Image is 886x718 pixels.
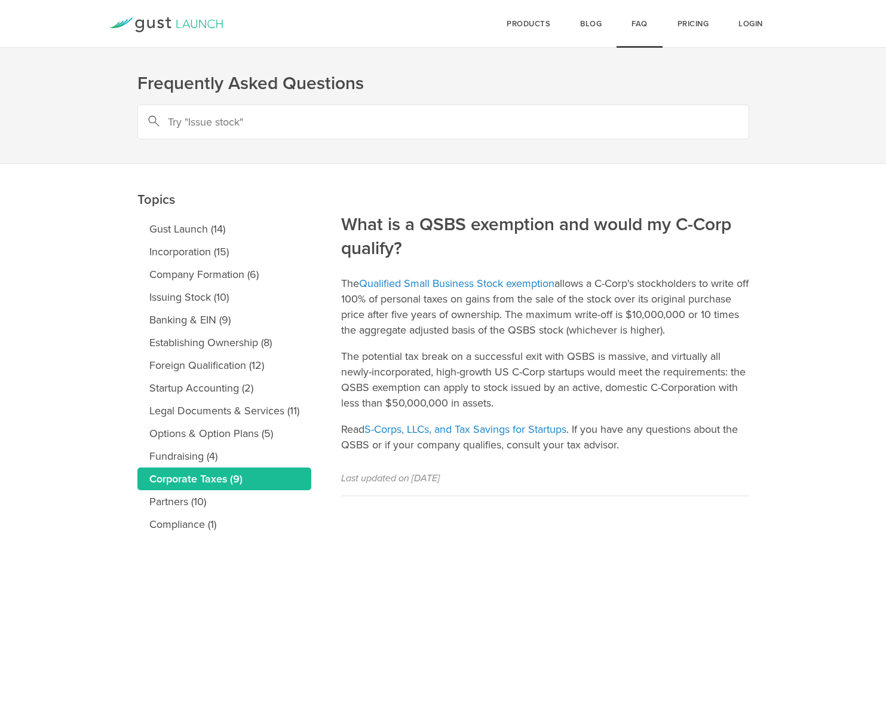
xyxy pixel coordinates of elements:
p: The potential tax break on a successful exit with QSBS is massive, and virtually all newly-incorp... [341,349,749,411]
a: Foreign Qualification (12) [137,354,311,377]
a: Incorporation (15) [137,240,311,263]
a: Banking & EIN (9) [137,308,311,331]
a: Establishing Ownership (8) [137,331,311,354]
input: Try "Issue stock" [137,105,749,139]
a: Qualified Small Business Stock exemption [359,277,554,290]
a: Fundraising (4) [137,445,311,468]
p: Last updated on [DATE] [341,470,749,486]
a: Startup Accounting (2) [137,377,311,399]
a: Gust Launch (14) [137,218,311,240]
a: Compliance (1) [137,513,311,536]
p: The allows a C-Corp's stockholders to write off 100% of personal taxes on gains from the sale of ... [341,276,749,338]
a: S-Corps, LLCs, and Tax Savings for Startups [364,423,566,436]
a: Options & Option Plans (5) [137,422,311,445]
h2: Topics [137,107,311,212]
h1: Frequently Asked Questions [137,72,749,96]
a: Company Formation (6) [137,263,311,286]
a: Issuing Stock (10) [137,286,311,308]
p: Read . If you have any questions about the QSBS or if your company qualifies, consult your tax ad... [341,421,749,453]
h2: What is a QSBS exemption and would my C-Corp qualify? [341,132,749,261]
a: Corporate Taxes (9) [137,468,311,490]
a: Legal Documents & Services (11) [137,399,311,422]
a: Partners (10) [137,490,311,513]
